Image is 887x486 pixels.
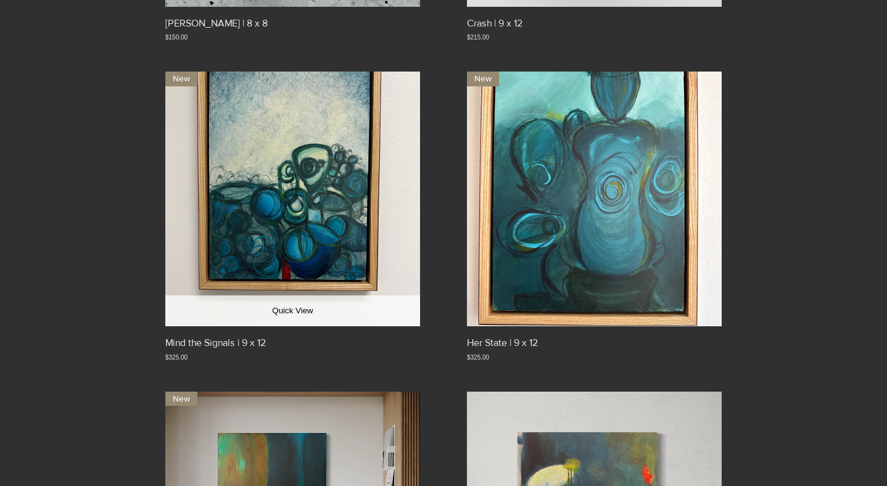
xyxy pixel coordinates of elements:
a: Crash | 9 x 12$215.00 [467,17,722,42]
div: Mind the Signals | 9 x 12. New gallery [165,72,420,361]
span: $150.00 [165,33,188,42]
span: $325.00 [165,353,188,362]
a: Her State | 9 x 12$325.00 [467,336,722,361]
div: Her State | 9 x 12. New gallery [467,72,722,361]
button: Quick View [165,295,420,326]
div: New [467,72,499,86]
p: Mind the Signals | 9 x 12 [165,336,266,350]
span: $325.00 [467,353,489,362]
p: [PERSON_NAME] | 8 x 8 [165,17,268,30]
a: [PERSON_NAME] | 8 x 8$150.00 [165,17,420,42]
p: Her State | 9 x 12 [467,336,538,350]
div: New [165,392,197,406]
div: New [165,72,197,86]
a: Mind the Signals | 9 x 12$325.00 [165,336,420,361]
span: $215.00 [467,33,489,42]
p: Crash | 9 x 12 [467,17,522,30]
